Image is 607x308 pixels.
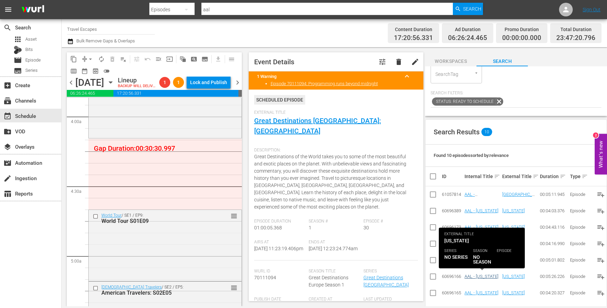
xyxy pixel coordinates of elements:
[442,241,462,246] div: 60696172
[4,5,12,14] span: menu
[3,143,12,151] span: Overlays
[3,190,12,198] span: Reports
[391,54,407,70] button: delete
[14,35,22,43] span: Asset
[464,172,500,180] div: Internal Title
[309,269,360,274] span: Season Title
[231,284,237,291] button: reorder
[190,76,227,89] div: Lock and Publish
[231,212,237,220] span: reorder
[394,25,433,34] div: Content Duration
[70,56,77,63] span: content_copy
[502,172,538,180] div: External Title
[92,68,99,75] span: preview_outlined
[431,90,602,96] p: Search Filters:
[411,58,419,66] span: edit
[90,66,101,77] span: View Backup
[476,57,528,66] span: Search
[142,54,153,65] span: Revert to Primary Episode
[570,290,591,295] div: Episode
[3,159,12,167] span: Automation
[101,66,112,77] span: 24 hours Lineup View is OFF
[540,290,568,295] div: 00:04:20.327
[473,70,480,76] button: Open
[434,153,509,158] span: Found 10 episodes sorted by: relevance
[67,78,75,87] span: chevron_left
[309,297,360,302] span: Created At
[556,34,595,42] span: 23:47:20.796
[597,272,605,281] span: playlist_add
[309,246,358,251] span: [DATE] 12:23:24.774am
[533,173,539,179] span: sort
[448,25,487,34] div: Ad Duration
[70,68,77,75] span: calendar_view_week_outlined
[257,74,399,79] title: 1 Warning
[434,128,480,136] span: Search Results
[560,173,566,179] span: sort
[570,257,591,263] div: Episode
[464,257,498,263] a: AAL - [US_STATE]
[309,275,348,287] span: Great Destinations Europe Season 1
[67,90,113,97] span: 06:26:24.465
[597,289,605,297] span: playlist_add
[107,54,118,65] span: Select an event to delete
[101,285,208,296] div: / SE2 / EP5:
[378,58,386,66] span: Customize Event
[113,90,238,97] span: 17:20:56.331
[98,56,105,63] span: autorenew_outlined
[233,78,242,87] span: chevron_right
[179,56,186,63] span: auto_awesome_motion_outlined
[155,56,162,63] span: menu_open
[442,257,462,263] div: 60696168
[16,2,49,18] img: ans4CAIJ8jUAAAAAAAAAAAAAAAAAAAAAAAAgQb4GAAAAAAAAAAAAAAAAAAAAAAAAJMjXAAAAAAAAAAAAAAAAAAAAAAAAgAT5G...
[464,290,498,295] a: AAL - [US_STATE]
[556,25,595,34] div: Total Duration
[231,284,237,292] span: reorder
[399,68,415,84] button: keyboard_arrow_up
[540,257,568,263] div: 00:05:01.802
[540,225,568,230] div: 00:04:43.116
[254,269,306,274] span: Wurl Id
[68,66,79,77] span: Week Calendar View
[201,56,208,63] span: subtitles_outlined
[464,192,497,207] a: AAL - [GEOGRAPHIC_DATA][US_STATE]
[118,84,157,89] div: BACKUP WILL DELIVER: [DATE] 4a (local)
[448,34,487,42] span: 06:26:24.465
[254,58,294,66] span: Event Details
[540,241,568,246] div: 00:04:16.990
[254,240,306,245] span: Airs At
[190,56,197,63] span: pageview_outlined
[3,81,12,90] span: Create
[442,208,462,213] div: 60696389
[570,241,591,246] div: Episode
[309,240,360,245] span: Ends At
[309,219,360,224] span: Season #
[87,56,94,63] span: arrow_drop_down
[120,56,127,63] span: playlist_remove_outlined
[502,34,541,42] span: 00:00:00.000
[79,54,96,65] span: Remove Gaps & Overlaps
[595,134,607,174] button: Open Feedback Widget
[570,208,591,213] div: Episode
[254,117,381,135] a: Great Destinations [GEOGRAPHIC_DATA]: [GEOGRAPHIC_DATA]
[309,225,311,230] span: 1
[3,97,12,105] span: Channels
[442,274,462,279] div: 60696166
[271,81,378,86] a: Episode 70111094: Programming runs beyond midnight
[597,240,605,248] span: playlist_add
[363,275,409,287] a: Great Destinations [GEOGRAPHIC_DATA]
[502,257,525,263] a: [US_STATE]
[254,219,306,224] span: Episode Duration
[395,58,403,66] span: delete
[75,38,135,43] span: Bulk Remove Gaps & Overlaps
[442,225,462,230] div: 60696173
[103,68,110,75] span: toggle_off
[502,241,525,246] a: [US_STATE]
[407,54,423,70] button: edit
[502,274,525,279] a: [US_STATE]
[101,213,122,218] a: World Tour
[118,77,157,84] div: Lineup
[442,192,462,197] div: 61057814
[540,192,568,197] div: 00:05:11.945
[464,208,498,213] a: AAL - [US_STATE]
